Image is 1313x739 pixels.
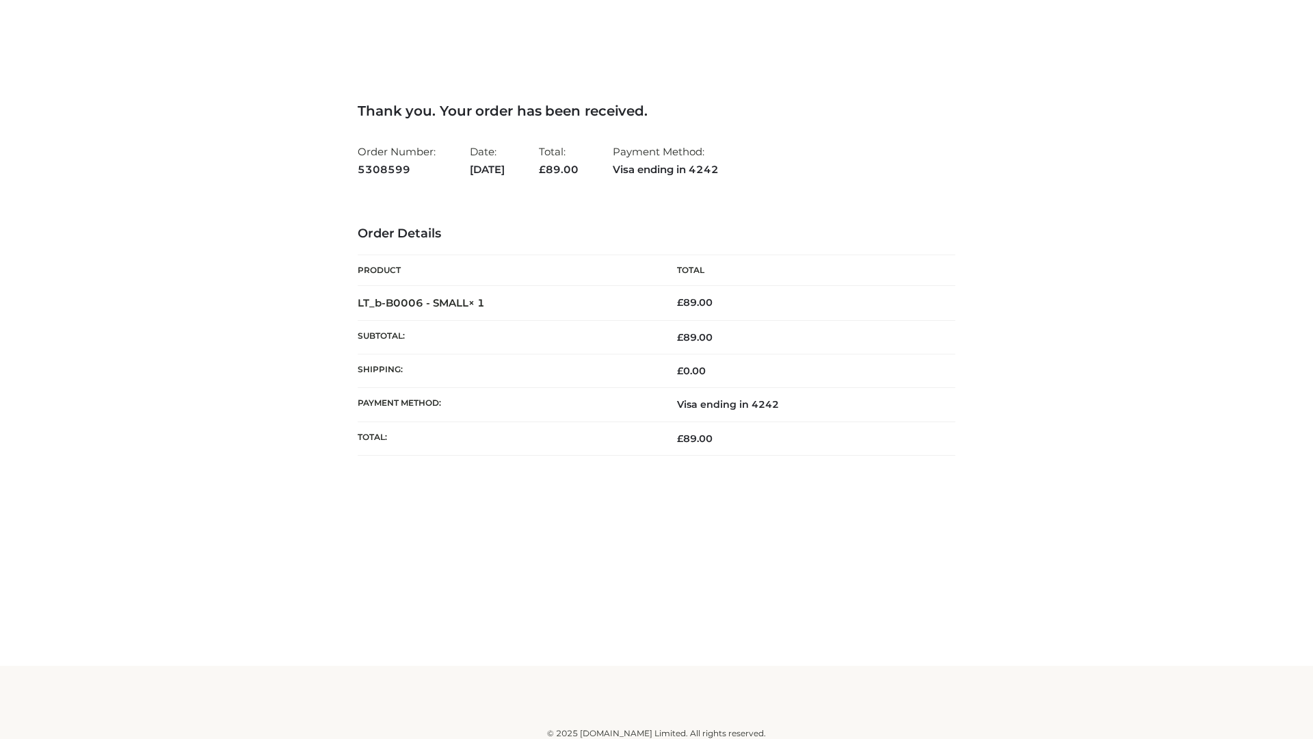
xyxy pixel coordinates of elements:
span: £ [677,296,683,309]
th: Shipping: [358,354,656,388]
span: £ [677,432,683,445]
td: Visa ending in 4242 [656,388,955,422]
th: Subtotal: [358,320,656,354]
li: Payment Method: [613,140,719,181]
span: £ [677,365,683,377]
strong: 5308599 [358,161,436,179]
li: Order Number: [358,140,436,181]
bdi: 89.00 [677,296,713,309]
strong: × 1 [468,296,485,309]
bdi: 0.00 [677,365,706,377]
span: 89.00 [677,331,713,343]
strong: [DATE] [470,161,505,179]
strong: Visa ending in 4242 [613,161,719,179]
li: Date: [470,140,505,181]
li: Total: [539,140,579,181]
span: 89.00 [539,163,579,176]
th: Payment method: [358,388,656,422]
th: Total: [358,422,656,455]
span: 89.00 [677,432,713,445]
th: Product [358,255,656,286]
strong: LT_b-B0006 - SMALL [358,296,485,309]
span: £ [539,163,546,176]
h3: Order Details [358,226,955,242]
th: Total [656,255,955,286]
span: £ [677,331,683,343]
h3: Thank you. Your order has been received. [358,103,955,119]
